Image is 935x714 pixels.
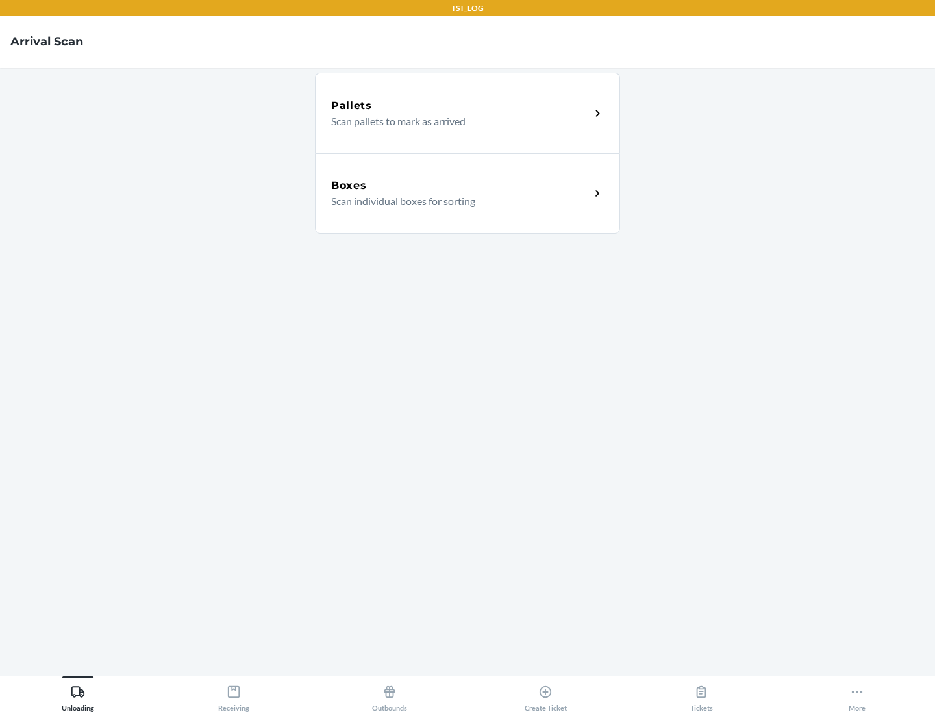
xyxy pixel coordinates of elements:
[312,676,467,712] button: Outbounds
[451,3,484,14] p: TST_LOG
[156,676,312,712] button: Receiving
[10,33,83,50] h4: Arrival Scan
[525,680,567,712] div: Create Ticket
[331,178,367,193] h5: Boxes
[315,153,620,234] a: BoxesScan individual boxes for sorting
[331,98,372,114] h5: Pallets
[331,193,580,209] p: Scan individual boxes for sorting
[690,680,713,712] div: Tickets
[331,114,580,129] p: Scan pallets to mark as arrived
[849,680,866,712] div: More
[62,680,94,712] div: Unloading
[467,676,623,712] button: Create Ticket
[623,676,779,712] button: Tickets
[372,680,407,712] div: Outbounds
[218,680,249,712] div: Receiving
[315,73,620,153] a: PalletsScan pallets to mark as arrived
[779,676,935,712] button: More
